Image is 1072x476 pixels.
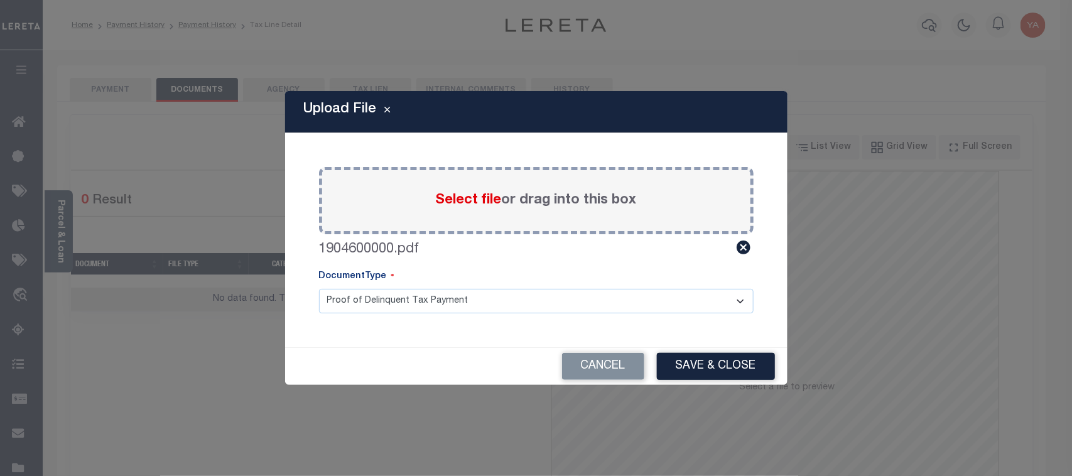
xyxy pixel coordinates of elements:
[377,104,399,119] button: Close
[436,190,637,211] label: or drag into this box
[562,353,644,380] button: Cancel
[319,239,420,260] label: 1904600000.pdf
[436,193,502,207] span: Select file
[304,101,377,117] h5: Upload File
[657,353,775,380] button: Save & Close
[319,270,394,284] label: DocumentType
